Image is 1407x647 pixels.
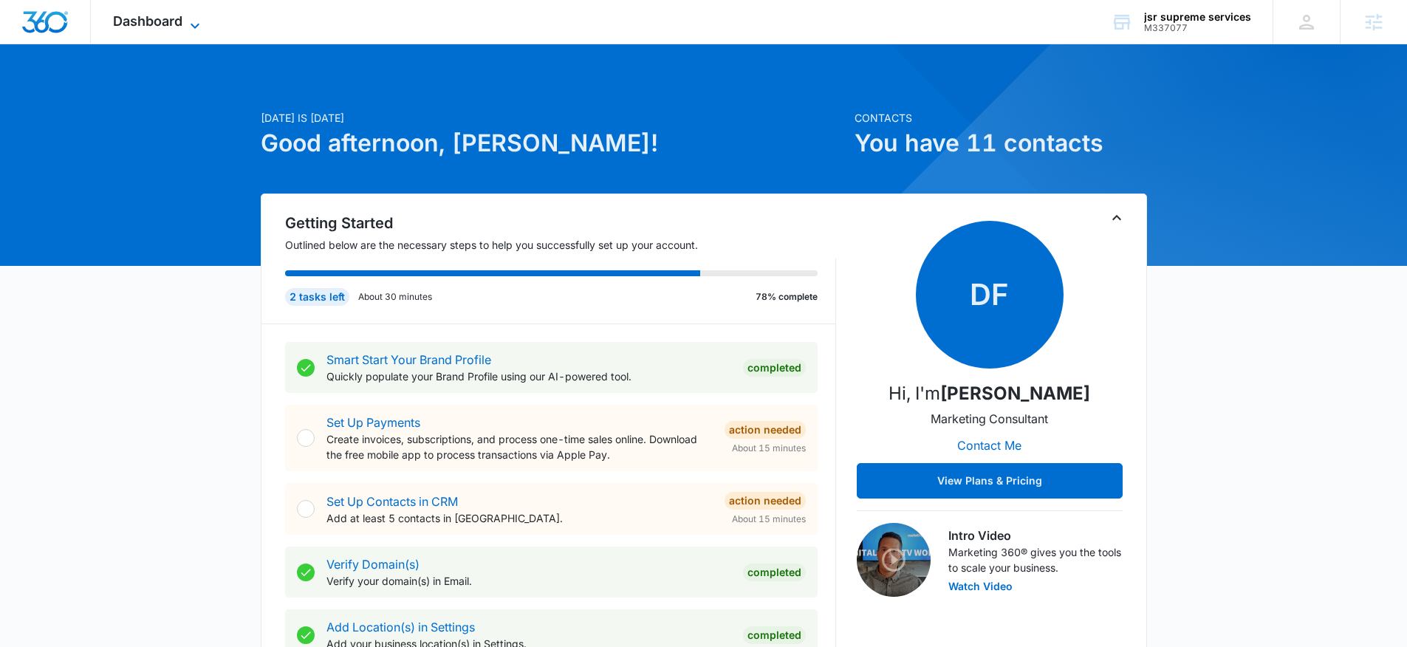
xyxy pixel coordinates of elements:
[285,288,349,306] div: 2 tasks left
[857,463,1123,499] button: View Plans & Pricing
[285,212,836,234] h2: Getting Started
[889,380,1090,407] p: Hi, I'm
[725,492,806,510] div: Action Needed
[743,359,806,377] div: Completed
[725,421,806,439] div: Action Needed
[326,620,475,634] a: Add Location(s) in Settings
[326,573,731,589] p: Verify your domain(s) in Email.
[113,13,182,29] span: Dashboard
[326,352,491,367] a: Smart Start Your Brand Profile
[326,494,458,509] a: Set Up Contacts in CRM
[857,523,931,597] img: Intro Video
[326,557,420,572] a: Verify Domain(s)
[732,442,806,455] span: About 15 minutes
[261,110,846,126] p: [DATE] is [DATE]
[931,410,1048,428] p: Marketing Consultant
[855,110,1147,126] p: Contacts
[732,513,806,526] span: About 15 minutes
[326,415,420,430] a: Set Up Payments
[948,544,1123,575] p: Marketing 360® gives you the tools to scale your business.
[756,290,818,304] p: 78% complete
[948,527,1123,544] h3: Intro Video
[743,626,806,644] div: Completed
[855,126,1147,161] h1: You have 11 contacts
[326,510,713,526] p: Add at least 5 contacts in [GEOGRAPHIC_DATA].
[358,290,432,304] p: About 30 minutes
[326,369,731,384] p: Quickly populate your Brand Profile using our AI-powered tool.
[942,428,1036,463] button: Contact Me
[261,126,846,161] h1: Good afternoon, [PERSON_NAME]!
[743,564,806,581] div: Completed
[1144,11,1251,23] div: account name
[940,383,1090,404] strong: [PERSON_NAME]
[916,221,1064,369] span: DF
[948,581,1013,592] button: Watch Video
[326,431,713,462] p: Create invoices, subscriptions, and process one-time sales online. Download the free mobile app t...
[1108,209,1126,227] button: Toggle Collapse
[1144,23,1251,33] div: account id
[285,237,836,253] p: Outlined below are the necessary steps to help you successfully set up your account.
